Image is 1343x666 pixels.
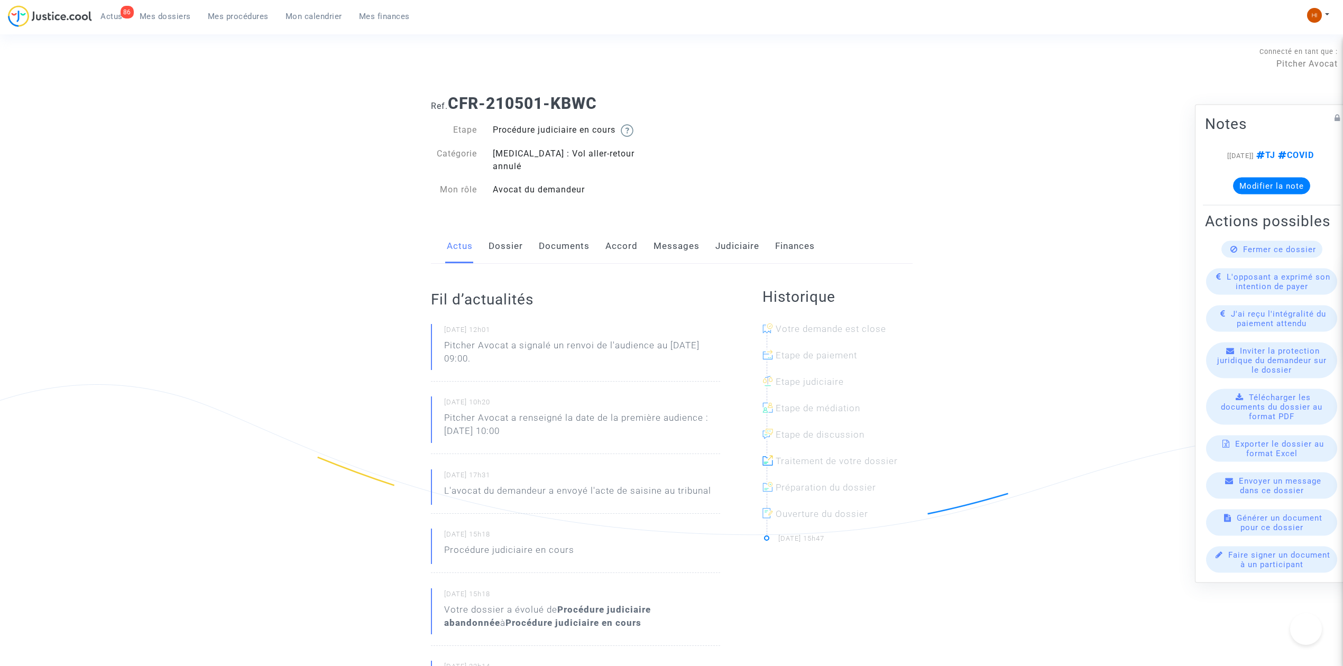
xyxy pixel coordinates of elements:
[485,147,671,173] div: [MEDICAL_DATA] : Vol aller-retour annulé
[1231,309,1326,328] span: J'ai reçu l'intégralité du paiement attendu
[444,325,720,339] small: [DATE] 12h01
[1243,245,1316,254] span: Fermer ce dossier
[448,94,597,113] b: CFR-210501-KBWC
[444,543,574,562] p: Procédure judiciaire en cours
[1217,346,1327,375] span: Inviter la protection juridique du demandeur sur le dossier
[100,12,123,21] span: Actus
[423,183,485,196] div: Mon rôle
[1228,550,1330,569] span: Faire signer un document à un participant
[351,8,418,24] a: Mes finances
[140,12,191,21] span: Mes dossiers
[1227,272,1330,291] span: L'opposant a exprimé son intention de payer
[359,12,410,21] span: Mes finances
[423,147,485,173] div: Catégorie
[621,124,633,137] img: help.svg
[444,603,720,630] div: Votre dossier a évolué de à
[1239,476,1321,495] span: Envoyer un message dans ce dossier
[1254,150,1275,160] span: TJ
[505,617,641,628] b: Procédure judiciaire en cours
[444,604,651,628] b: Procédure judiciaire abandonnée
[1205,212,1338,230] h2: Actions possibles
[485,183,671,196] div: Avocat du demandeur
[286,12,342,21] span: Mon calendrier
[208,12,269,21] span: Mes procédures
[485,124,671,137] div: Procédure judiciaire en cours
[539,229,590,264] a: Documents
[1227,152,1254,160] span: [[DATE]]
[1237,513,1322,532] span: Générer un document pour ce dossier
[444,339,720,371] p: Pitcher Avocat a signalé un renvoi de l'audience au [DATE] 09:00.
[8,5,92,27] img: jc-logo.svg
[776,323,886,334] span: Votre demande est close
[1278,150,1314,160] span: COVID
[447,229,473,264] a: Actus
[1290,613,1322,645] iframe: Help Scout Beacon - Open
[1233,178,1310,195] button: Modifier la note
[431,290,720,309] h2: Fil d’actualités
[1307,8,1322,23] img: fc99b196863ffcca57bb8fe2645aafd9
[762,288,913,306] h2: Historique
[131,8,199,24] a: Mes dossiers
[1221,393,1322,421] span: Télécharger les documents du dossier au format PDF
[489,229,523,264] a: Dossier
[775,229,815,264] a: Finances
[431,101,448,111] span: Ref.
[444,470,720,484] small: [DATE] 17h31
[715,229,759,264] a: Judiciaire
[444,589,720,603] small: [DATE] 15h18
[444,411,720,443] p: Pitcher Avocat a renseigné la date de la première audience : [DATE] 10:00
[121,6,134,18] div: 86
[199,8,277,24] a: Mes procédures
[444,530,720,543] small: [DATE] 15h18
[444,397,720,411] small: [DATE] 10h20
[444,484,711,503] p: L'avocat du demandeur a envoyé l'acte de saisine au tribunal
[1235,439,1324,458] span: Exporter le dossier au format Excel
[277,8,351,24] a: Mon calendrier
[1205,115,1338,133] h2: Notes
[423,124,485,137] div: Etape
[92,8,131,24] a: 86Actus
[605,229,638,264] a: Accord
[654,229,700,264] a: Messages
[1259,48,1338,55] span: Connecté en tant que :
